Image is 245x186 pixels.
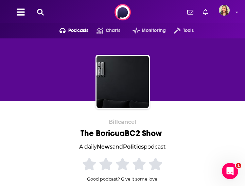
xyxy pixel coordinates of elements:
img: Podchaser - Follow, Share and Rate Podcasts [115,4,131,20]
span: Charts [106,26,120,35]
span: Billcancel [109,119,136,125]
div: Good podcast? Give it some love! [72,156,174,182]
span: Tools [183,26,194,35]
a: Politics [123,143,144,150]
a: News [97,143,112,150]
span: Good podcast? Give it some love! [87,176,158,182]
a: Show notifications dropdown [200,6,211,18]
span: Podcasts [68,26,88,35]
iframe: Intercom live chat [222,163,238,179]
span: Logged in as adriana.guzman [219,5,230,16]
button: open menu [124,25,166,36]
img: The BoricuaBC2 Show [97,56,149,108]
a: Charts [88,25,120,36]
span: and [112,143,123,150]
span: Monitoring [142,26,166,35]
a: Logged in as adriana.guzman [219,5,234,20]
a: Show notifications dropdown [185,6,196,18]
button: open menu [166,25,194,36]
button: open menu [51,25,89,36]
span: 1 [236,163,241,168]
img: User Profile [219,5,230,16]
div: A daily podcast [79,142,166,151]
